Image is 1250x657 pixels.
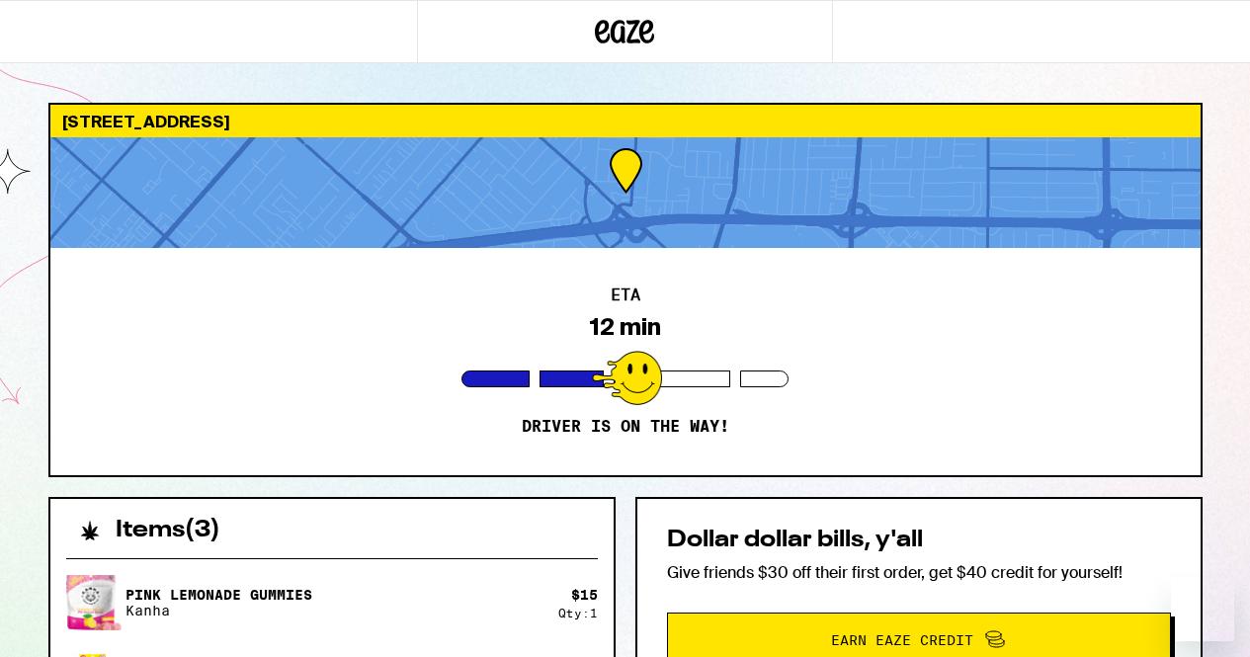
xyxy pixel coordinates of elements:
iframe: Button to launch messaging window [1171,578,1234,641]
p: Give friends $30 off their first order, get $40 credit for yourself! [667,562,1171,583]
p: Driver is on the way! [522,417,729,437]
div: 12 min [589,313,661,341]
h2: Items ( 3 ) [116,519,220,542]
h2: Dollar dollar bills, y'all [667,529,1171,552]
span: Earn Eaze Credit [831,633,973,647]
p: Pink Lemonade Gummies [125,587,312,603]
p: Kanha [125,603,312,618]
div: [STREET_ADDRESS] [50,105,1201,137]
h2: ETA [611,287,640,303]
img: Pink Lemonade Gummies [66,573,122,632]
div: Qty: 1 [558,607,598,619]
div: $ 15 [571,587,598,603]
